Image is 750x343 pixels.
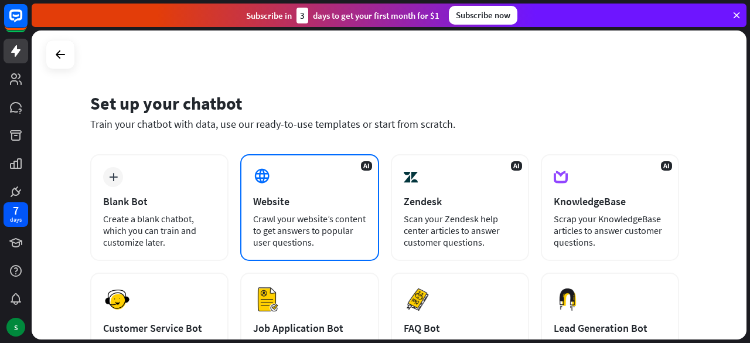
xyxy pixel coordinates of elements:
[90,117,679,131] div: Train your chatbot with data, use our ready-to-use templates or start from scratch.
[246,8,439,23] div: Subscribe in days to get your first month for $1
[404,321,516,335] div: FAQ Bot
[90,92,679,114] div: Set up your chatbot
[404,213,516,248] div: Scan your Zendesk help center articles to answer customer questions.
[253,195,366,208] div: Website
[103,213,216,248] div: Create a blank chatbot, which you can train and customize later.
[253,213,366,248] div: Crawl your website’s content to get answers to popular user questions.
[103,321,216,335] div: Customer Service Bot
[6,318,25,337] div: S
[253,321,366,335] div: Job Application Bot
[4,202,28,227] a: 7 days
[661,161,672,171] span: AI
[554,213,666,248] div: Scrap your KnowledgeBase articles to answer customer questions.
[449,6,517,25] div: Subscribe now
[554,321,666,335] div: Lead Generation Bot
[296,8,308,23] div: 3
[10,216,22,224] div: days
[103,195,216,208] div: Blank Bot
[109,173,118,181] i: plus
[9,5,45,40] button: Open LiveChat chat widget
[13,205,19,216] div: 7
[361,161,372,171] span: AI
[554,195,666,208] div: KnowledgeBase
[404,195,516,208] div: Zendesk
[511,161,522,171] span: AI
